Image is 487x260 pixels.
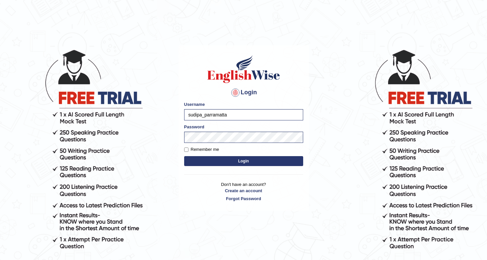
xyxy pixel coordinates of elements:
[206,54,281,84] img: Logo of English Wise sign in for intelligent practice with AI
[184,148,188,152] input: Remember me
[184,195,303,202] a: Forgot Password
[184,124,204,130] label: Password
[184,156,303,166] button: Login
[184,181,303,202] p: Don't have an account?
[184,101,205,108] label: Username
[184,87,303,98] h4: Login
[184,188,303,194] a: Create an account
[184,146,219,153] label: Remember me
